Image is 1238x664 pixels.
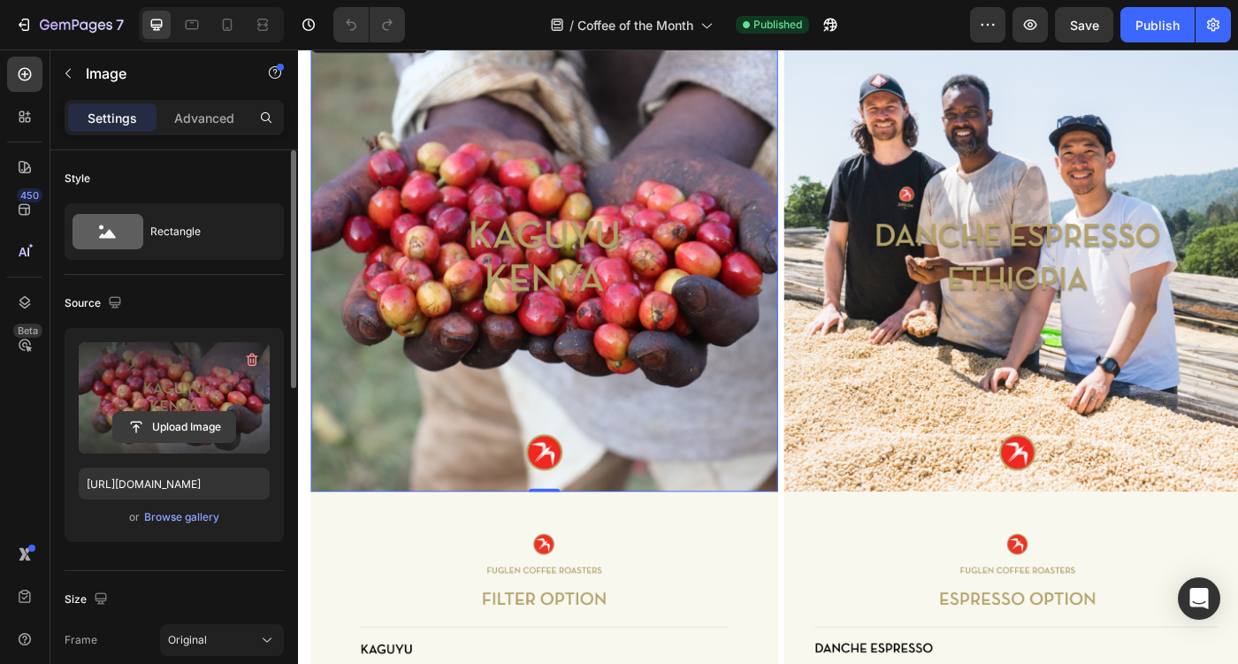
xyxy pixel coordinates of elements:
[143,508,220,526] button: Browse gallery
[174,109,234,127] p: Advanced
[88,109,137,127] p: Settings
[86,63,236,84] p: Image
[65,171,90,187] div: Style
[160,624,284,656] button: Original
[7,7,132,42] button: 7
[333,7,405,42] div: Undo/Redo
[150,211,258,252] div: Rectangle
[144,509,219,525] div: Browse gallery
[129,507,140,528] span: or
[65,588,111,612] div: Size
[79,468,270,500] input: https://example.com/image.jpg
[112,411,236,443] button: Upload Image
[753,17,802,33] span: Published
[1070,18,1099,33] span: Save
[168,632,207,648] span: Original
[1055,7,1113,42] button: Save
[1120,7,1195,42] button: Publish
[1135,16,1180,34] div: Publish
[116,14,124,35] p: 7
[569,16,574,34] span: /
[577,16,693,34] span: Coffee of the Month
[1178,577,1220,620] div: Open Intercom Messenger
[65,632,97,648] label: Frame
[13,324,42,338] div: Beta
[17,188,42,202] div: 450
[65,292,126,316] div: Source
[298,50,1238,664] iframe: Design area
